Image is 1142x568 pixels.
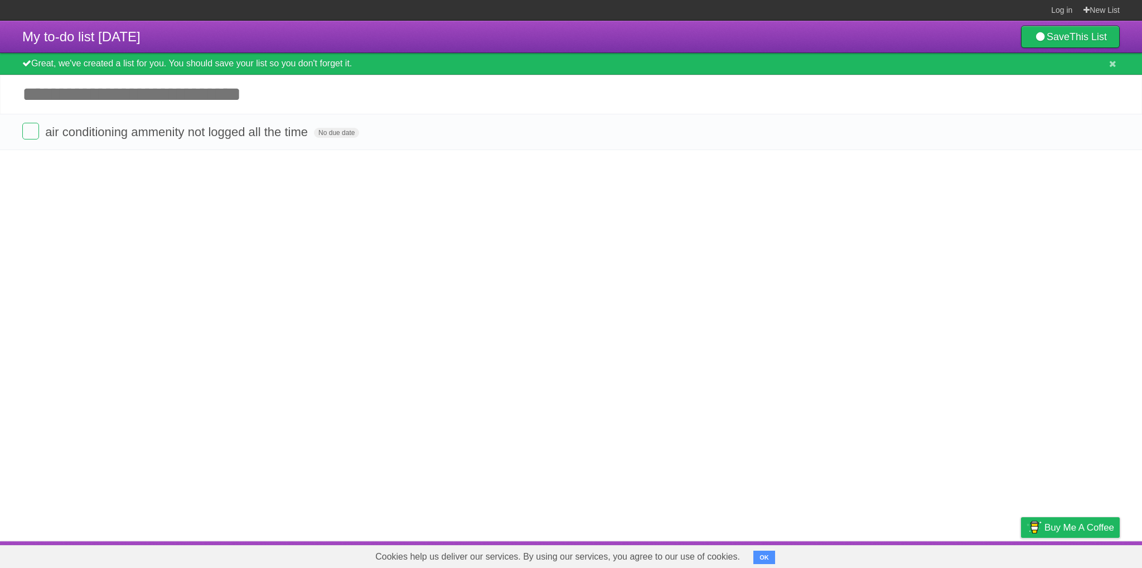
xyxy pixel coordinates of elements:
label: Done [22,123,39,139]
a: Developers [909,544,955,565]
a: Suggest a feature [1049,544,1120,565]
span: No due date [314,128,359,138]
a: SaveThis List [1021,26,1120,48]
span: air conditioning ammenity not logged all the time [45,125,311,139]
a: Buy me a coffee [1021,517,1120,538]
img: Buy me a coffee [1027,518,1042,537]
a: About [873,544,896,565]
a: Privacy [1006,544,1035,565]
button: OK [753,551,775,564]
span: My to-do list [DATE] [22,29,141,44]
b: This List [1070,31,1107,42]
span: Cookies help us deliver our services. By using our services, you agree to our use of cookies. [364,546,751,568]
span: Buy me a coffee [1044,518,1114,537]
a: Terms [969,544,993,565]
